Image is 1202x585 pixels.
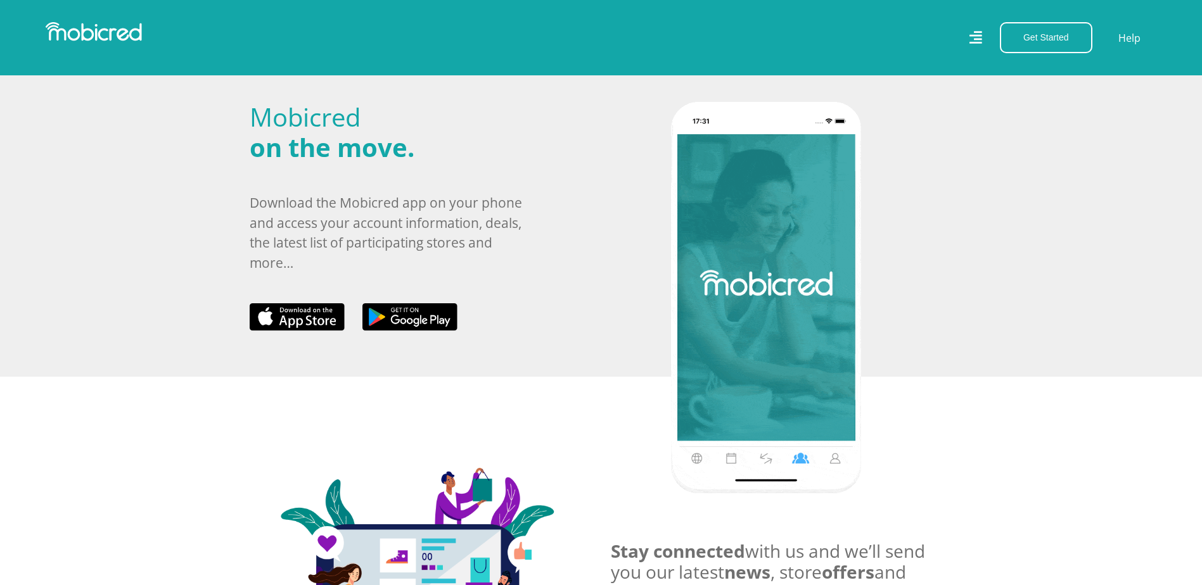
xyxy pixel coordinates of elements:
[1000,22,1092,53] button: Get Started
[611,539,745,563] span: Stay connected
[724,560,770,584] span: news
[1118,30,1141,46] a: Help
[250,102,532,163] h2: Mobicred
[250,193,532,273] p: Download the Mobicred app on your phone and access your account information, deals, the latest li...
[671,102,861,493] img: Download the Mobicred App
[250,303,345,331] img: Apple App Store
[822,560,874,584] span: offers
[362,303,457,331] img: Google Play Store
[46,22,142,41] img: Mobicred
[250,130,414,165] span: on the move.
